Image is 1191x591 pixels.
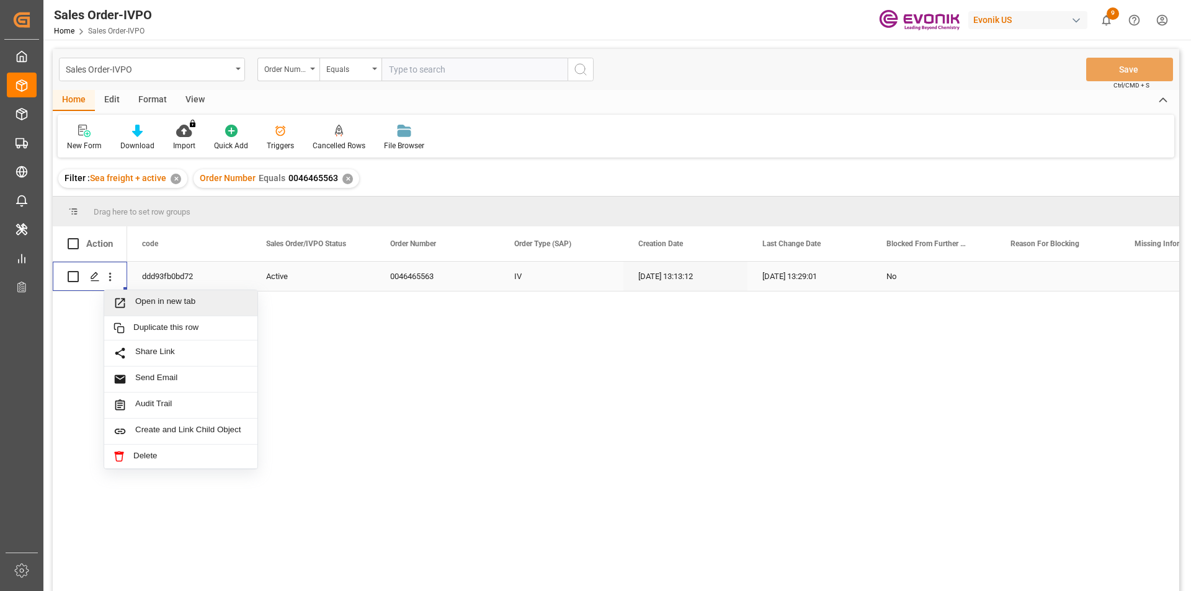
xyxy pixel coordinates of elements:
div: View [176,90,214,111]
span: Creation Date [638,239,683,248]
div: Sales Order-IVPO [54,6,152,24]
div: Format [129,90,176,111]
span: Sea freight + active [90,173,166,183]
a: Home [54,27,74,35]
button: open menu [319,58,381,81]
button: open menu [257,58,319,81]
div: Action [86,238,113,249]
div: Triggers [267,140,294,151]
div: Cancelled Rows [313,140,365,151]
span: Blocked From Further Processing [886,239,970,248]
button: search button [568,58,594,81]
button: show 9 new notifications [1092,6,1120,34]
span: Filter : [65,173,90,183]
div: [DATE] 13:13:12 [623,262,747,291]
span: Last Change Date [762,239,821,248]
span: Sales Order/IVPO Status [266,239,346,248]
span: code [142,239,158,248]
div: 0046465563 [375,262,499,291]
img: Evonik-brand-mark-Deep-Purple-RGB.jpeg_1700498283.jpeg [879,9,960,31]
input: Type to search [381,58,568,81]
div: New Form [67,140,102,151]
div: [DATE] 13:29:01 [747,262,872,291]
span: 0046465563 [288,173,338,183]
div: IV [499,262,623,291]
div: Edit [95,90,129,111]
button: Help Center [1120,6,1148,34]
div: ddd93fb0bd72 [127,262,251,291]
span: Equals [259,173,285,183]
div: File Browser [384,140,424,151]
div: ✕ [342,174,353,184]
div: No [886,262,981,291]
span: Drag here to set row groups [94,207,190,216]
button: open menu [59,58,245,81]
span: 9 [1107,7,1119,20]
span: Order Number [200,173,256,183]
div: Evonik US [968,11,1087,29]
span: Order Number [390,239,436,248]
div: Press SPACE to select this row. [53,262,127,291]
div: Quick Add [214,140,248,151]
div: Active [266,262,360,291]
span: Ctrl/CMD + S [1113,81,1149,90]
div: Sales Order-IVPO [66,61,231,76]
div: Equals [326,61,368,75]
span: Reason For Blocking [1010,239,1079,248]
span: Order Type (SAP) [514,239,571,248]
div: Download [120,140,154,151]
div: Home [53,90,95,111]
button: Save [1086,58,1173,81]
div: Order Number [264,61,306,75]
div: ✕ [171,174,181,184]
button: Evonik US [968,8,1092,32]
